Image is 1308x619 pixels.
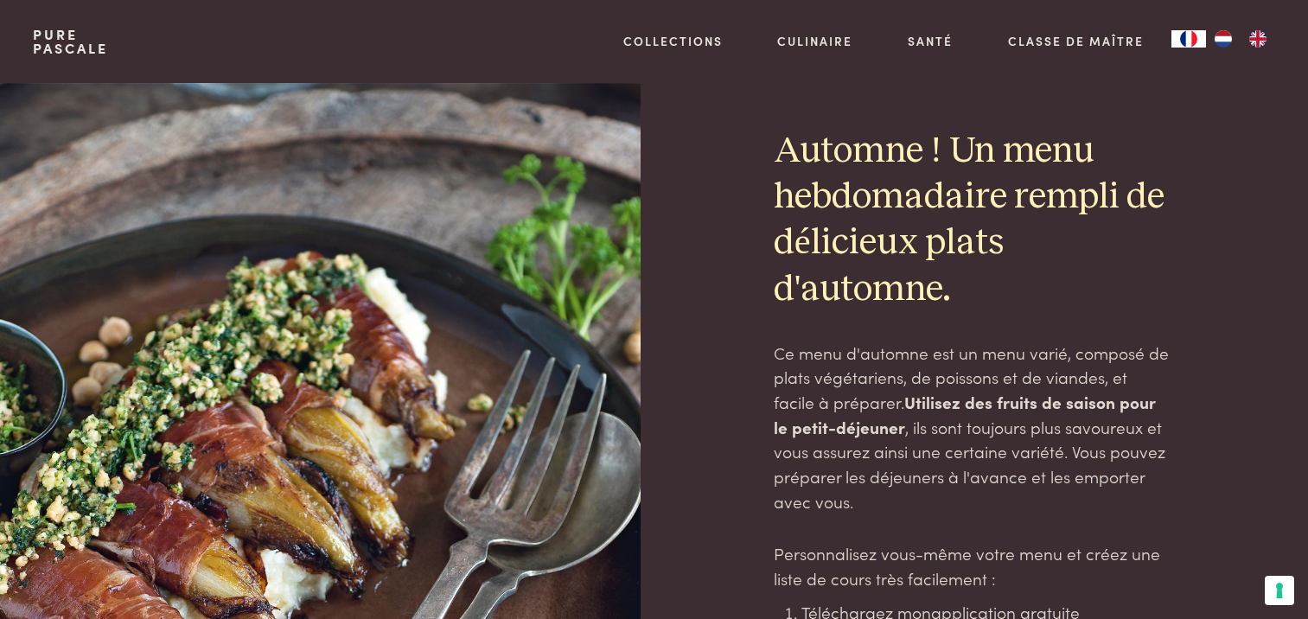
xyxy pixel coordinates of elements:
a: NL [1206,30,1241,48]
p: Ce menu d'automne est un menu varié, composé de plats végétariens, de poissons et de viandes, et ... [774,341,1170,514]
a: Culinaire [777,32,852,50]
aside: Language selected: Français [1171,30,1275,48]
a: PurePascale [33,28,108,55]
a: EN [1241,30,1275,48]
div: Language [1171,30,1206,48]
a: Santé [908,32,953,50]
a: Collections [623,32,723,50]
button: Vos préférences en matière de consentement pour les technologies de suivi [1265,576,1294,605]
a: FR [1171,30,1206,48]
a: Classe de maître [1008,32,1144,50]
ul: Language list [1206,30,1275,48]
h2: Automne ! Un menu hebdomadaire rempli de délicieux plats d'automne. [774,129,1170,313]
p: Personnalisez vous-même votre menu et créez une liste de cours très facilement : [774,541,1170,590]
strong: Utilisez des fruits de saison pour le petit-déjeuner [774,390,1156,438]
